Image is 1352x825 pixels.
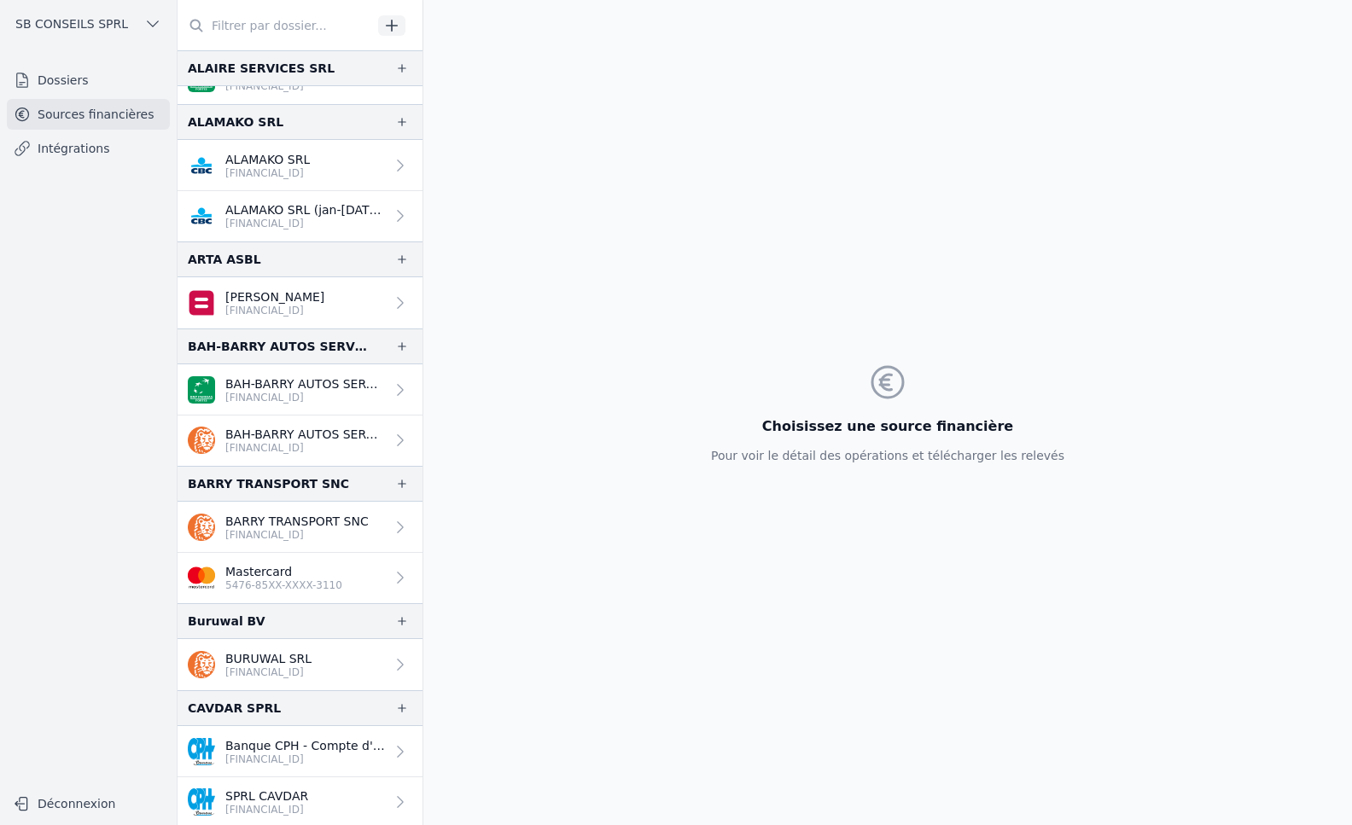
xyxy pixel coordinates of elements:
a: BAH-BARRY AUTOS SERVICES SPRL [FINANCIAL_ID] [178,415,422,466]
p: [FINANCIAL_ID] [225,79,385,93]
p: [FINANCIAL_ID] [225,166,310,180]
div: ALAIRE SERVICES SRL [188,58,335,78]
a: BARRY TRANSPORT SNC [FINANCIAL_ID] [178,502,422,553]
img: ing.png [188,514,215,541]
div: Buruwal BV [188,611,265,631]
p: ALAMAKO SRL (jan-[DATE]) [225,201,385,218]
img: imageedit_2_6530439554.png [188,564,215,591]
img: CBC_CREGBEBB.png [188,152,215,179]
p: [FINANCIAL_ID] [225,528,369,542]
p: Pour voir le détail des opérations et télécharger les relevés [711,447,1064,464]
div: BAH-BARRY AUTOS SERVICES BVBA [188,336,368,357]
a: Dossiers [7,65,170,96]
a: Sources financières [7,99,170,130]
div: ALAMAKO SRL [188,112,283,132]
a: Intégrations [7,133,170,164]
img: ing.png [188,651,215,678]
img: ing.png [188,427,215,454]
p: [PERSON_NAME] [225,288,324,305]
p: Banque CPH - Compte d'épargne [225,737,385,754]
input: Filtrer par dossier... [178,10,372,41]
p: BURUWAL SRL [225,650,312,667]
p: [FINANCIAL_ID] [225,803,308,816]
a: [PERSON_NAME] [FINANCIAL_ID] [178,277,422,328]
img: CBC_CREGBEBB.png [188,202,215,229]
div: BARRY TRANSPORT SNC [188,474,349,494]
p: BAH-BARRY AUTOS SERVICES B [225,375,385,392]
p: Mastercard [225,563,342,580]
div: ARTA ASBL [188,249,261,270]
p: SPRL CAVDAR [225,787,308,805]
a: BAH-BARRY AUTOS SERVICES B [FINANCIAL_ID] [178,364,422,415]
button: SB CONSEILS SPRL [7,10,170,38]
a: ALAMAKO SRL (jan-[DATE]) [FINANCIAL_ID] [178,191,422,241]
h3: Choisissez une source financière [711,416,1064,437]
span: SB CONSEILS SPRL [15,15,128,32]
p: ALAMAKO SRL [225,151,310,168]
img: BANQUE_CPH_CPHBBE75XXX.png [188,738,215,765]
p: [FINANCIAL_ID] [225,441,385,455]
div: CAVDAR SPRL [188,698,281,718]
p: 5476-85XX-XXXX-3110 [225,578,342,592]
p: [FINANCIAL_ID] [225,304,324,317]
p: BAH-BARRY AUTOS SERVICES SPRL [225,426,385,443]
p: [FINANCIAL_ID] [225,391,385,404]
a: BURUWAL SRL [FINANCIAL_ID] [178,639,422,690]
p: BARRY TRANSPORT SNC [225,513,369,530]
a: Banque CPH - Compte d'épargne [FINANCIAL_ID] [178,726,422,777]
a: ALAMAKO SRL [FINANCIAL_ID] [178,140,422,191]
img: BANQUE_CPH_CPHBBE75XXX.png [188,788,215,816]
p: [FINANCIAL_ID] [225,217,385,230]
a: Mastercard 5476-85XX-XXXX-3110 [178,553,422,603]
p: [FINANCIAL_ID] [225,665,312,679]
img: belfius-1.png [188,289,215,317]
img: BNP_BE_BUSINESS_GEBABEBB.png [188,376,215,404]
button: Déconnexion [7,790,170,817]
p: [FINANCIAL_ID] [225,752,385,766]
